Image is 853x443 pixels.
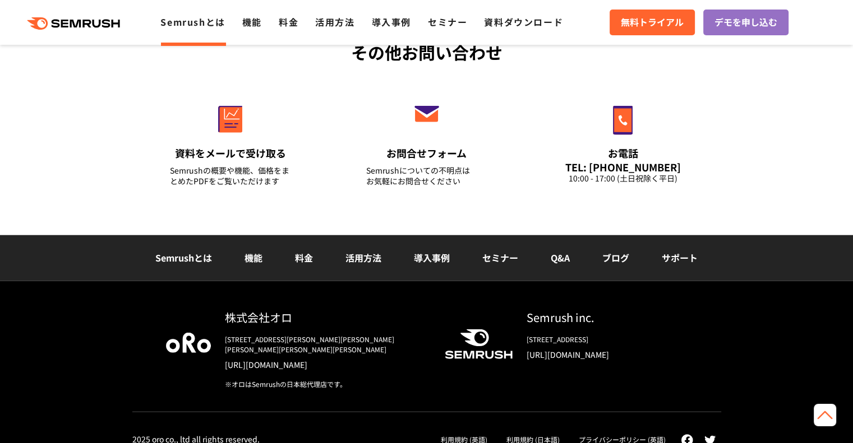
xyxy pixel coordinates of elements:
a: Q&A [551,251,570,264]
a: 機能 [245,251,262,264]
div: Semrushについての不明点は お気軽にお問合せください [366,165,487,186]
a: 料金 [295,251,313,264]
a: 無料トライアル [610,10,695,35]
a: セミナー [428,15,467,29]
div: [STREET_ADDRESS] [527,334,688,344]
a: 活用方法 [315,15,354,29]
a: 資料をメールで受け取る Semrushの概要や機能、価格をまとめたPDFをご覧いただけます [146,82,315,200]
a: サポート [662,251,698,264]
div: TEL: [PHONE_NUMBER] [562,161,684,173]
a: 導入事例 [414,251,450,264]
div: [STREET_ADDRESS][PERSON_NAME][PERSON_NAME][PERSON_NAME][PERSON_NAME][PERSON_NAME] [225,334,427,355]
div: その他お問い合わせ [132,40,721,65]
div: Semrush inc. [527,309,688,325]
a: [URL][DOMAIN_NAME] [225,359,427,370]
a: Semrushとは [160,15,225,29]
img: oro company [166,333,211,353]
div: お電話 [562,146,684,160]
div: 資料をメールで受け取る [170,146,291,160]
span: 無料トライアル [621,15,684,30]
div: 10:00 - 17:00 (土日祝除く平日) [562,173,684,184]
a: 導入事例 [372,15,411,29]
a: Semrushとは [155,251,212,264]
a: 機能 [242,15,262,29]
span: デモを申し込む [714,15,777,30]
a: [URL][DOMAIN_NAME] [527,349,688,360]
div: ※オロはSemrushの日本総代理店です。 [225,379,427,389]
div: お問合せフォーム [366,146,487,160]
div: Semrushの概要や機能、価格をまとめたPDFをご覧いただけます [170,165,291,186]
div: 株式会社オロ [225,309,427,325]
a: セミナー [482,251,518,264]
a: 料金 [279,15,298,29]
a: 資料ダウンロード [484,15,563,29]
a: デモを申し込む [703,10,789,35]
a: 活用方法 [345,251,381,264]
a: ブログ [602,251,629,264]
a: お問合せフォーム Semrushについての不明点はお気軽にお問合せください [343,82,511,200]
